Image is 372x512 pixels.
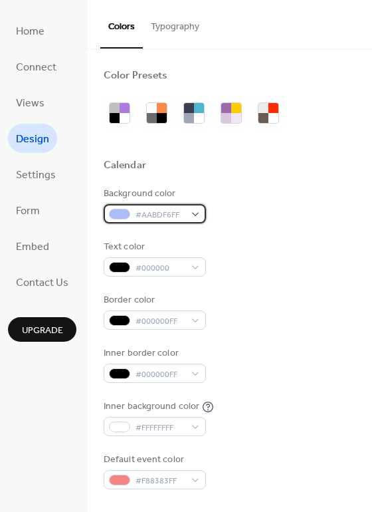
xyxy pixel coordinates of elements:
div: Background color [104,187,203,201]
span: #F88383FF [136,474,185,488]
div: Text color [104,240,203,254]
span: #000000FF [136,315,185,328]
span: Connect [16,57,56,78]
a: Views [8,88,52,117]
span: #FFFFFFFF [136,421,185,435]
span: Form [16,201,40,222]
div: Inner border color [104,346,203,360]
div: Inner background color [104,400,199,414]
a: Settings [8,160,64,189]
span: Contact Us [16,273,68,294]
span: Upgrade [22,324,63,338]
span: Design [16,129,49,150]
button: Upgrade [8,317,76,342]
a: Contact Us [8,267,76,297]
a: Design [8,124,57,153]
span: Settings [16,165,56,186]
div: Border color [104,293,203,307]
span: #000000FF [136,368,185,382]
div: Calendar [104,159,146,173]
div: Default event color [104,453,203,467]
a: Home [8,16,52,45]
span: #AABDF6FF [136,208,185,222]
span: Views [16,93,45,114]
a: Embed [8,231,57,261]
div: Color Presets [104,69,167,83]
a: Connect [8,52,64,81]
a: Form [8,195,48,225]
span: Embed [16,237,49,258]
span: Home [16,21,45,43]
span: #000000 [136,261,185,275]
